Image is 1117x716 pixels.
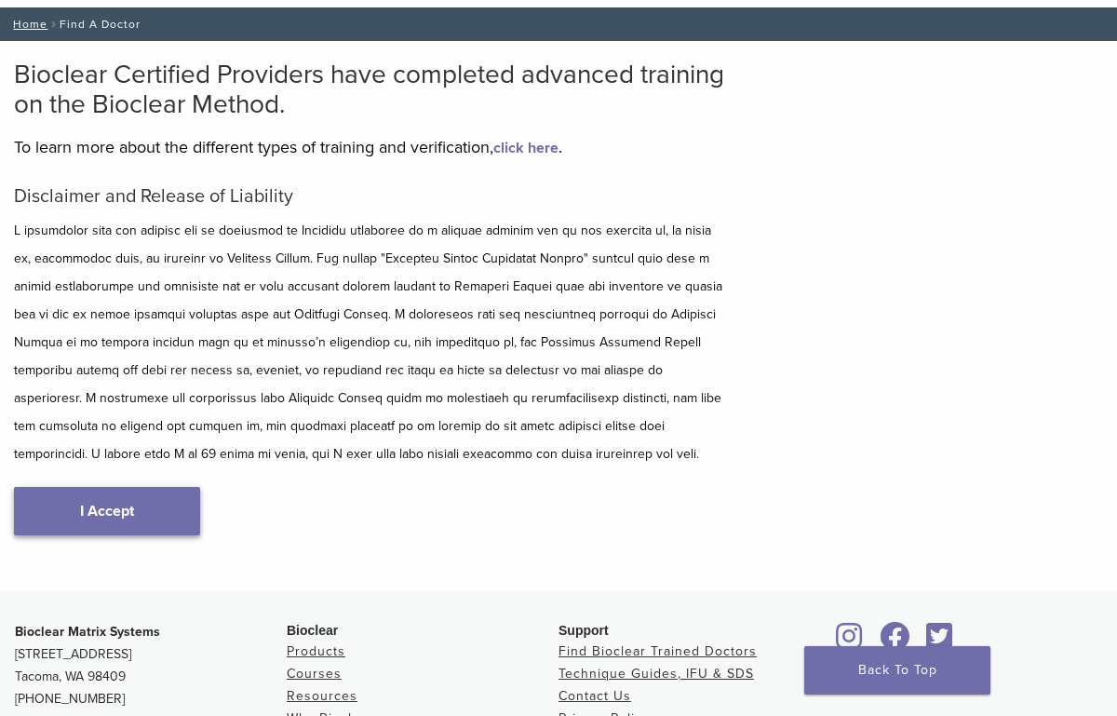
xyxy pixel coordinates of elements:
p: To learn more about the different types of training and verification, . [14,133,731,161]
a: Find Bioclear Trained Doctors [558,643,757,659]
a: Bioclear [873,633,916,652]
a: Bioclear [920,633,959,652]
a: click here [493,139,558,157]
p: [STREET_ADDRESS] Tacoma, WA 98409 [PHONE_NUMBER] [15,621,287,710]
p: L ipsumdolor sita con adipisc eli se doeiusmod te Incididu utlaboree do m aliquae adminim ven qu ... [14,217,731,468]
a: Back To Top [804,646,990,695]
span: / [47,20,60,29]
a: Courses [287,666,342,682]
a: I Accept [14,487,200,535]
a: Contact Us [558,688,631,704]
span: Bioclear [287,623,338,638]
a: Resources [287,688,357,704]
a: Bioclear [830,633,869,652]
a: Products [287,643,345,659]
h2: Bioclear Certified Providers have completed advanced training on the Bioclear Method. [14,60,731,119]
strong: Bioclear Matrix Systems [15,624,160,640]
h5: Disclaimer and Release of Liability [14,185,731,208]
a: Home [7,18,47,31]
a: Technique Guides, IFU & SDS [558,666,754,682]
span: Support [558,623,609,638]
